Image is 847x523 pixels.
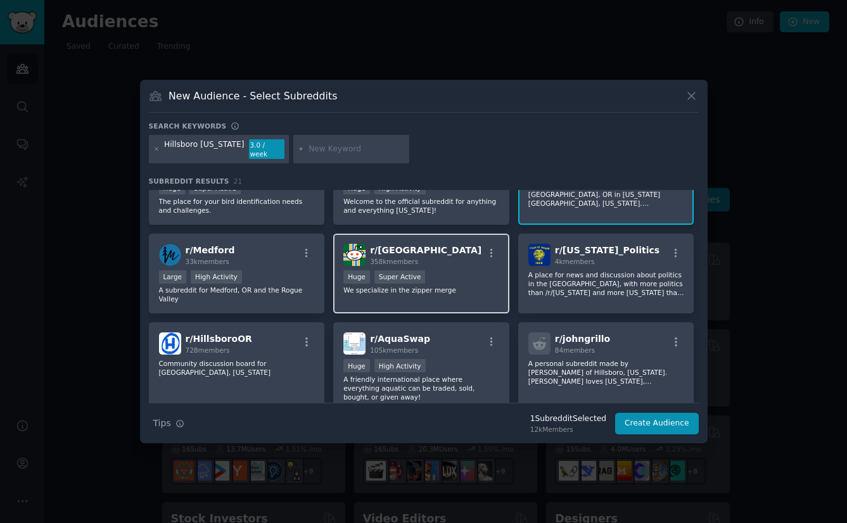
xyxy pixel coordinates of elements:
div: Super Active [374,270,426,284]
div: 12k Members [530,425,606,434]
div: High Activity [374,359,426,372]
span: 728 members [186,346,230,354]
div: 1 Subreddit Selected [530,413,606,425]
p: A subreddit for Medford, OR and the Rogue Valley [159,286,315,303]
span: r/ [US_STATE]_Politics [555,245,659,255]
button: Create Audience [615,413,699,434]
div: Huge [343,270,370,284]
img: HillsboroOR [159,332,181,355]
span: 21 [234,177,243,185]
div: Large [159,270,187,284]
span: r/ [GEOGRAPHIC_DATA] [370,245,481,255]
span: r/ johngrillo [555,334,610,344]
p: The place for your bird identification needs and challenges. [159,197,315,215]
div: Huge [343,359,370,372]
img: Portland [343,244,366,266]
img: AquaSwap [343,332,366,355]
p: Welcome to the official subreddit for anything and everything [US_STATE]! [343,197,499,215]
span: 4k members [555,258,595,265]
span: r/ AquaSwap [370,334,430,344]
span: 358k members [370,258,418,265]
span: r/ Medford [186,245,235,255]
div: High Activity [191,270,242,284]
p: A friendly international place where everything aquatic can be traded, sold, bought, or given away! [343,375,499,401]
h3: New Audience - Select Subreddits [169,89,337,103]
div: Hillsboro [US_STATE] [164,139,245,160]
input: New Keyword [309,144,405,155]
span: Subreddit Results [149,177,229,186]
span: r/ HillsboroOR [186,334,252,344]
h3: Search keywords [149,122,227,130]
span: 84 members [555,346,595,354]
span: Tips [153,417,171,430]
span: 33k members [186,258,229,265]
span: 105k members [370,346,418,354]
p: Welcome to the subreddit for the city of [GEOGRAPHIC_DATA], OR in [US_STATE][GEOGRAPHIC_DATA], [U... [528,181,684,208]
p: Community discussion board for [GEOGRAPHIC_DATA], [US_STATE] [159,359,315,377]
p: We specialize in the zipper merge [343,286,499,294]
img: Oregon_Politics [528,244,551,266]
img: Medford [159,244,181,266]
button: Tips [149,412,189,434]
p: A place for news and discussion about politics in the [GEOGRAPHIC_DATA], with more politics than ... [528,270,684,297]
div: 3.0 / week [249,139,284,160]
p: A personal subreddit made by [PERSON_NAME] of Hillsboro, [US_STATE]. [PERSON_NAME] loves [US_STAT... [528,359,684,386]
